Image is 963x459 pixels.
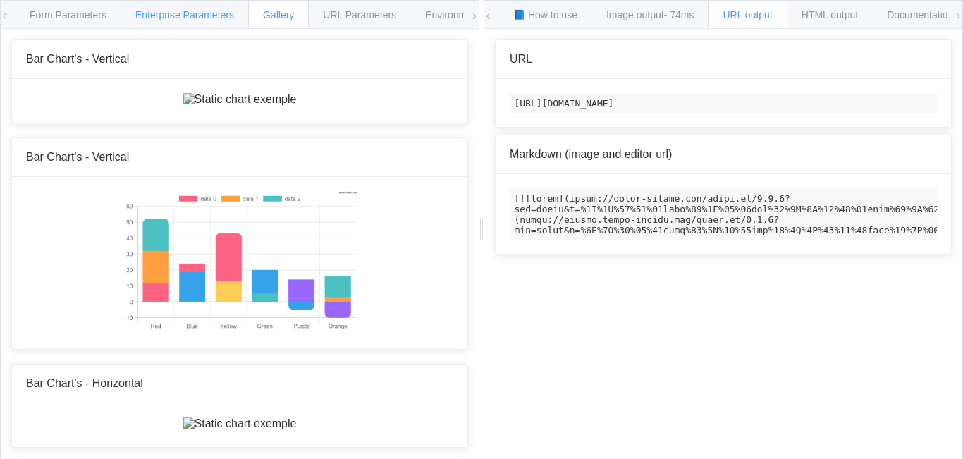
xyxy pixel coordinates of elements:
span: Bar Chart's - Horizontal [26,377,143,389]
span: 📘 How to use [513,9,577,20]
span: HTML output [802,9,858,20]
code: [URL][DOMAIN_NAME] [510,93,937,113]
span: Image output [606,9,694,20]
span: URL output [723,9,772,20]
span: Bar Chart's - Vertical [26,53,129,65]
img: Static chart exemple [122,191,357,332]
span: Bar Chart's - Vertical [26,151,129,163]
span: Form Parameters [30,9,106,20]
img: Static chart exemple [183,417,297,430]
span: URL Parameters [323,9,396,20]
span: URL [510,53,532,65]
span: Enterprise Parameters [135,9,234,20]
span: - 74ms [664,9,694,20]
code: [![lorem](ipsum://dolor-sitame.con/adipi.el/9.9.6?sed=doeiu&t=%1I%1U%57%51%01labo%89%1E%05%06dol%... [510,188,937,240]
span: Gallery [263,9,294,20]
img: Static chart exemple [183,93,297,106]
span: Markdown (image and editor url) [510,148,672,160]
span: Environments [425,9,486,20]
span: Documentation [887,9,953,20]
